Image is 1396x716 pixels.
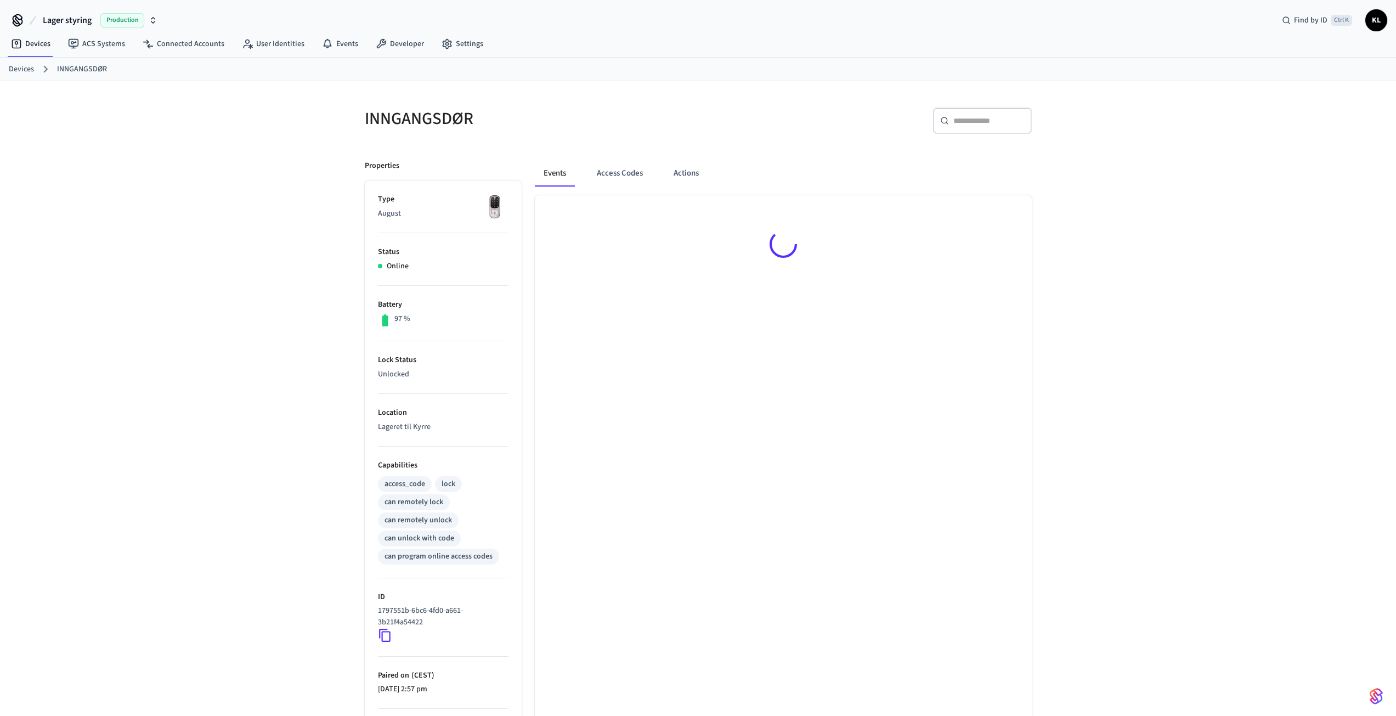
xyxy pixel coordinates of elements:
[378,194,508,205] p: Type
[233,34,313,54] a: User Identities
[378,246,508,258] p: Status
[59,34,134,54] a: ACS Systems
[2,34,59,54] a: Devices
[387,261,409,272] p: Online
[442,478,455,490] div: lock
[378,421,508,433] p: Lageret til Kyrre
[378,208,508,219] p: August
[9,64,34,75] a: Devices
[378,684,508,695] p: [DATE] 2:57 pm
[378,460,508,471] p: Capabilities
[1366,10,1386,30] span: KL
[665,160,708,187] button: Actions
[1294,15,1327,26] span: Find by ID
[365,108,692,130] h5: INNGANGSDØR
[385,515,452,526] div: can remotely unlock
[535,160,1032,187] div: ant example
[313,34,367,54] a: Events
[1273,10,1361,30] div: Find by IDCtrl K
[535,160,575,187] button: Events
[43,14,92,27] span: Lager styring
[57,64,107,75] a: INNGANGSDØR
[394,313,410,325] p: 97 %
[378,670,508,681] p: Paired on
[100,13,144,27] span: Production
[378,591,508,603] p: ID
[1365,9,1387,31] button: KL
[481,194,508,221] img: Yale Assure Touchscreen Wifi Smart Lock, Satin Nickel, Front
[378,354,508,366] p: Lock Status
[378,299,508,311] p: Battery
[378,605,504,628] p: 1797551b-6bc6-4fd0-a661-3b21f4a54422
[433,34,492,54] a: Settings
[385,533,454,544] div: can unlock with code
[378,369,508,380] p: Unlocked
[1370,687,1383,705] img: SeamLogoGradient.69752ec5.svg
[385,478,425,490] div: access_code
[385,551,493,562] div: can program online access codes
[409,670,434,681] span: ( CEST )
[367,34,433,54] a: Developer
[378,407,508,419] p: Location
[365,160,399,172] p: Properties
[1331,15,1352,26] span: Ctrl K
[134,34,233,54] a: Connected Accounts
[385,497,443,508] div: can remotely lock
[588,160,652,187] button: Access Codes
